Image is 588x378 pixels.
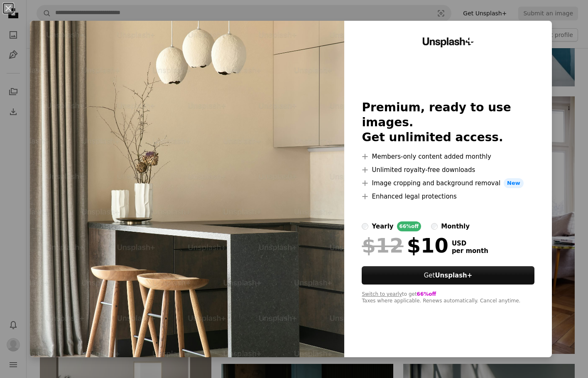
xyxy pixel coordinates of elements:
[504,178,524,188] span: New
[362,152,534,162] li: Members-only content added monthly
[362,100,534,145] h2: Premium, ready to use images. Get unlimited access.
[362,235,448,256] div: $10
[397,221,421,231] div: 66% off
[435,272,472,279] strong: Unsplash+
[362,266,534,285] a: GetUnsplash+
[417,291,436,297] span: 66% off
[362,191,534,201] li: Enhanced legal protections
[441,221,470,231] div: monthly
[452,240,488,247] span: USD
[431,223,438,230] input: monthly
[372,221,393,231] div: yearly
[362,291,534,304] div: to get Taxes where applicable. Renews automatically. Cancel anytime.
[362,291,402,298] button: Switch to yearly
[362,165,534,175] li: Unlimited royalty-free downloads
[362,178,534,188] li: Image cropping and background removal
[362,235,403,256] span: $12
[452,247,488,255] span: per month
[362,223,368,230] input: yearly66%off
